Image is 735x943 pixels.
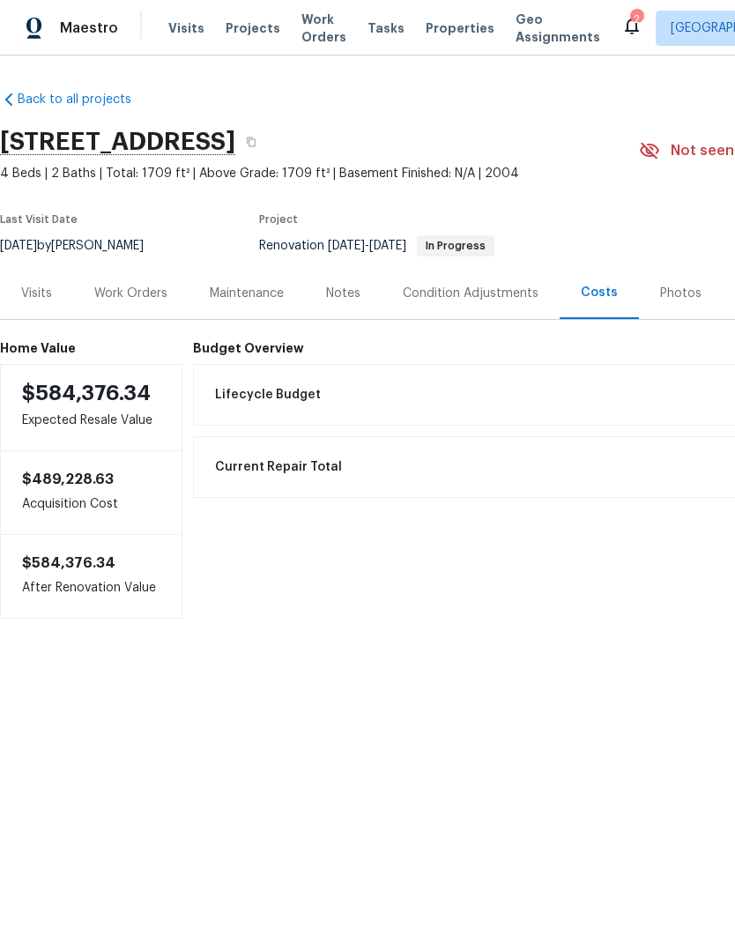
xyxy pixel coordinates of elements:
[94,285,167,302] div: Work Orders
[22,472,114,486] span: $489,228.63
[630,11,642,28] div: 2
[403,285,538,302] div: Condition Adjustments
[581,284,618,301] div: Costs
[215,386,321,404] span: Lifecycle Budget
[426,19,494,37] span: Properties
[328,240,365,252] span: [DATE]
[419,241,493,251] span: In Progress
[328,240,406,252] span: -
[21,285,52,302] div: Visits
[22,382,151,404] span: $584,376.34
[168,19,204,37] span: Visits
[367,22,405,34] span: Tasks
[369,240,406,252] span: [DATE]
[226,19,280,37] span: Projects
[259,240,494,252] span: Renovation
[516,11,600,46] span: Geo Assignments
[326,285,360,302] div: Notes
[215,458,342,476] span: Current Repair Total
[22,556,115,570] span: $584,376.34
[660,285,702,302] div: Photos
[235,126,267,158] button: Copy Address
[60,19,118,37] span: Maestro
[259,214,298,225] span: Project
[210,285,284,302] div: Maintenance
[301,11,346,46] span: Work Orders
